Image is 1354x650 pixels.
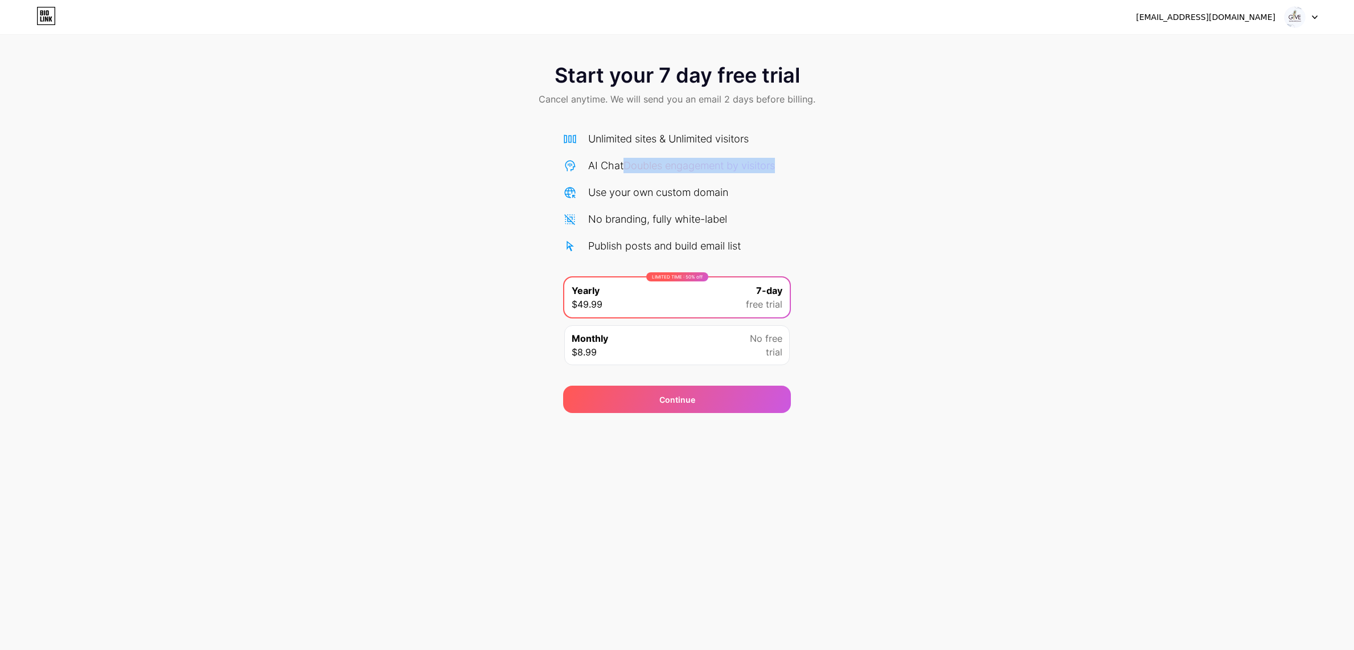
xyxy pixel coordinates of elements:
span: Cancel anytime. We will send you an email 2 days before billing. [539,92,815,106]
span: $49.99 [572,297,602,311]
img: givegita [1284,6,1306,28]
span: No free [750,332,782,345]
div: [EMAIL_ADDRESS][DOMAIN_NAME] [1136,11,1275,23]
div: Publish posts and build email list [588,238,741,254]
span: 7-day [756,284,782,297]
span: Start your 7 day free trial [555,64,800,87]
span: Yearly [572,284,600,297]
span: free trial [746,297,782,311]
span: $8.99 [572,345,597,359]
div: No branding, fully white-label [588,211,727,227]
span: Doubles engagement by visitors [623,160,775,171]
div: Unlimited sites & Unlimited visitors [588,131,749,146]
span: trial [766,345,782,359]
div: AI Chat [588,158,775,173]
span: Monthly [572,332,608,345]
div: Use your own custom domain [588,185,728,200]
div: Continue [659,394,695,406]
div: LIMITED TIME : 50% off [646,272,708,281]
